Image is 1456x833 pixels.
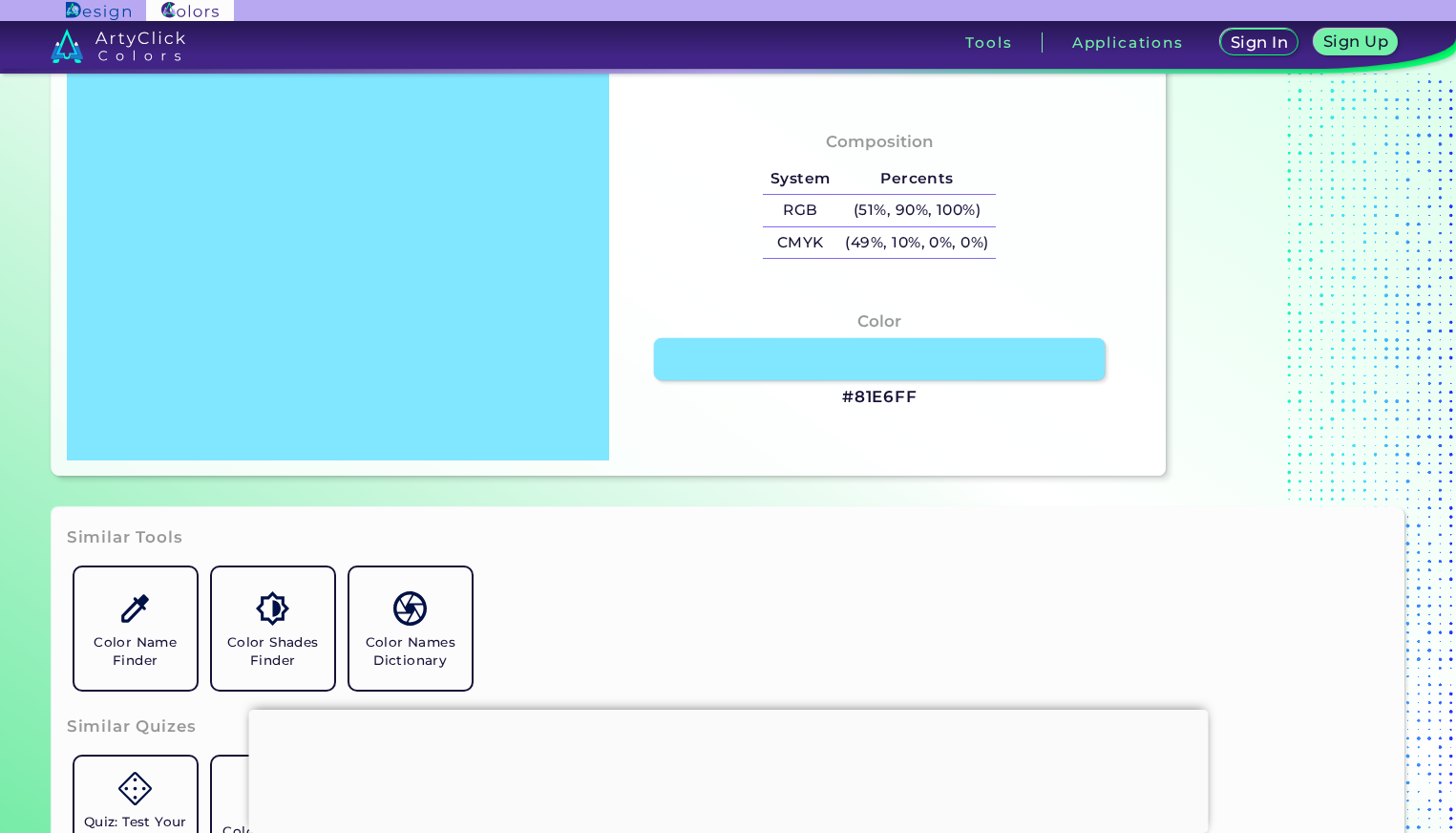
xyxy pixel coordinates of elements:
h3: Applications [1072,35,1184,50]
h3: Tools [965,35,1012,50]
img: ArtyClick Design logo [66,2,130,20]
h5: Sign In [1232,35,1287,51]
h5: Percents [838,163,997,195]
h5: (51%, 90%, 100%) [838,195,997,226]
iframe: Advertisement [248,710,1208,828]
img: icon_color_shades.svg [256,591,289,625]
a: Sign Up [1316,30,1396,55]
h5: RGB [763,195,837,226]
h5: Color Shades Finder [220,633,327,670]
h5: Color Names Dictionary [357,633,464,670]
h5: System [763,163,837,195]
img: icon_color_names_dictionary.svg [393,591,427,625]
h5: CMYK [763,227,837,259]
a: Color Names Dictionary [342,560,479,697]
h5: (49%, 10%, 0%, 0%) [838,227,997,259]
h4: Composition [826,128,934,156]
img: icon_game.svg [118,772,152,805]
img: logo_artyclick_colors_white.svg [51,29,185,63]
h4: Color [857,308,901,335]
h3: Similar Quizes [67,716,197,738]
h5: Sign Up [1324,34,1386,50]
a: Color Shades Finder [204,560,342,697]
a: Sign In [1222,30,1297,55]
h3: #81E6FF [842,386,918,409]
